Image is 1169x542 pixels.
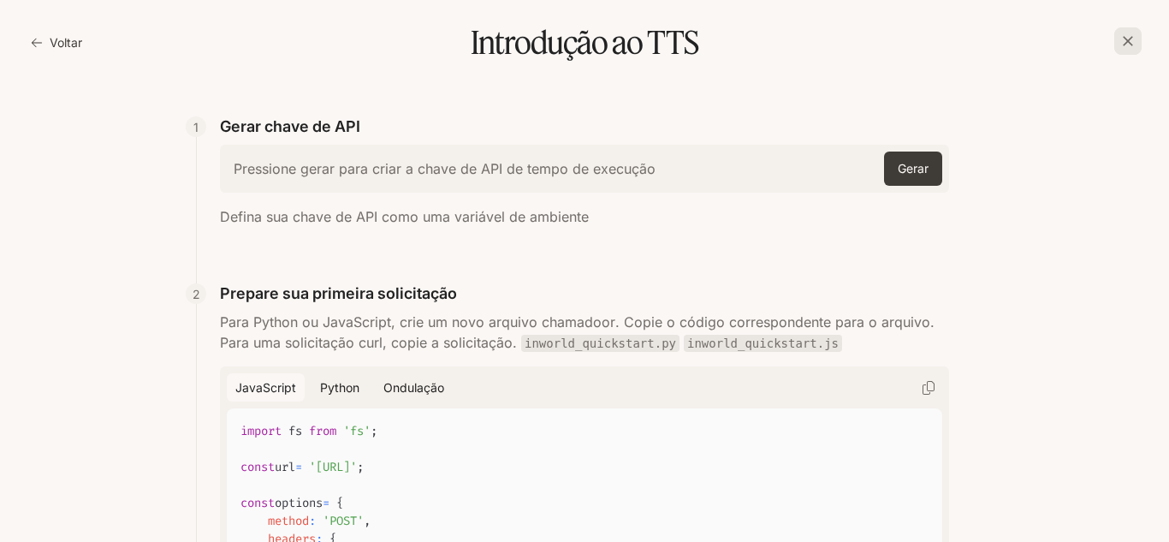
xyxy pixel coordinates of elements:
[898,161,929,176] font: Gerar
[235,380,296,395] font: JavaScript
[357,459,364,475] span: ;
[602,313,615,331] font: or
[684,335,842,352] code: inworld_quickstart.js
[884,152,942,186] button: Gerar
[288,423,302,439] span: fs
[275,459,295,475] span: url
[193,287,200,301] font: 2
[227,373,305,402] button: JavaScript
[471,22,698,63] font: Introdução ao TTS
[193,120,199,134] font: 1
[220,284,457,302] font: Prepare sua primeira solicitação
[375,373,453,402] button: ondulação
[268,513,309,529] span: method
[521,335,679,352] code: inworld_quickstart.py
[336,495,343,511] span: {
[234,160,656,177] font: Pressione gerar para criar a chave de API de tempo de execução
[27,26,89,60] button: Voltar
[312,373,368,402] button: Python
[240,495,275,511] span: const
[309,513,316,529] span: :
[323,513,364,529] span: 'POST'
[371,423,377,439] span: ;
[323,495,329,511] span: =
[50,35,82,50] font: Voltar
[915,374,942,402] button: Cópia
[240,423,282,439] span: import
[309,423,336,439] span: from
[364,513,371,529] span: ,
[275,495,323,511] span: options
[220,208,589,225] font: Defina sua chave de API como uma variável de ambiente
[343,423,371,439] span: 'fs'
[240,459,275,475] span: const
[220,313,602,331] font: Para Python ou JavaScript, crie um novo arquivo chamado
[320,380,359,395] font: Python
[295,459,302,475] span: =
[309,459,357,475] span: '[URL]'
[220,117,360,135] font: Gerar chave de API
[383,380,444,395] font: ondulação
